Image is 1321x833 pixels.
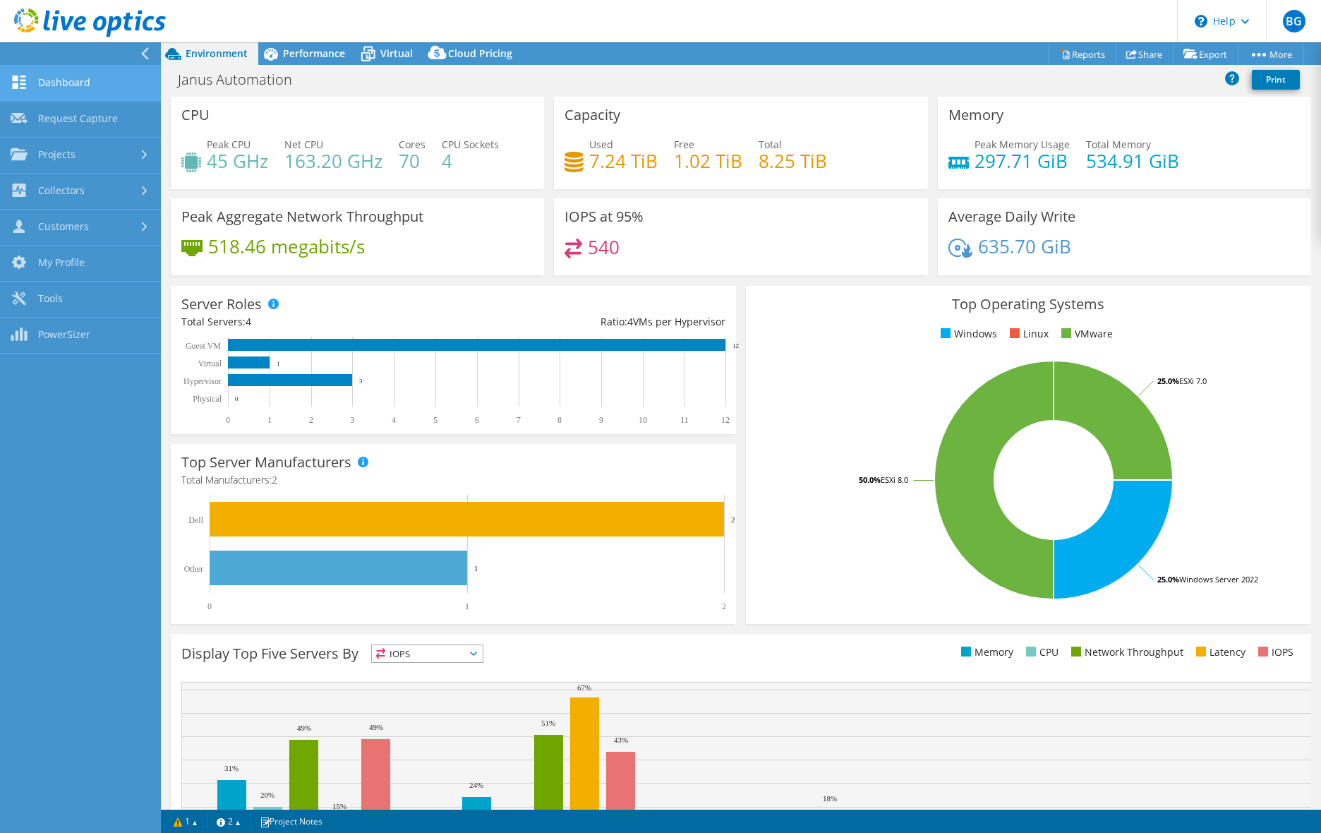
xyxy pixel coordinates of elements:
[380,47,413,60] span: Virtual
[1179,376,1207,386] tspan: ESXi 7.0
[589,153,658,169] h4: 7.24 TiB
[181,314,453,330] div: Total Servers:
[284,153,382,169] h4: 163.20 GHz
[399,138,426,151] span: Cores
[369,723,383,731] text: 49%
[722,601,726,611] text: 2
[937,326,997,342] li: Windows
[732,342,739,349] text: 12
[188,515,203,525] text: Dell
[627,315,633,328] span: 4
[1116,43,1174,65] a: Share
[557,415,562,425] text: 8
[978,239,1071,254] h4: 635.70 GiB
[469,781,483,789] text: 24%
[1252,70,1300,90] a: Print
[250,813,332,830] a: Project Notes
[680,415,689,425] text: 11
[260,791,275,799] text: 20%
[475,415,479,425] text: 6
[1023,645,1058,660] li: CPU
[1086,138,1151,151] span: Total Memory
[614,736,628,744] text: 43%
[759,153,827,169] h4: 8.25 TiB
[958,645,1013,660] li: Memory
[639,415,647,425] text: 10
[599,415,603,425] text: 9
[181,472,725,488] h4: Total Manufacturers:
[1238,43,1303,65] a: More
[1058,326,1113,342] li: VMware
[235,395,239,402] text: 0
[721,415,730,425] text: 12
[1006,326,1049,342] li: Linux
[759,138,782,151] span: Total
[207,601,212,611] text: 0
[208,239,365,254] h4: 518.46 megabits/s
[207,138,251,151] span: Peak CPU
[589,138,613,151] span: Used
[1179,574,1258,585] tspan: Windows Server 2022
[474,564,478,573] text: 1
[565,209,644,224] h3: IOPS at 95%
[1157,574,1179,585] tspan: 25.0%
[272,473,277,486] span: 2
[948,209,1075,224] h3: Average Daily Write
[184,564,203,574] text: Other
[881,474,908,485] tspan: ESXi 8.0
[1049,43,1116,65] a: Reports
[186,341,221,351] text: Guest VM
[756,296,1301,312] h3: Top Operating Systems
[186,47,248,60] span: Environment
[674,138,694,151] span: Free
[332,802,346,810] text: 15%
[359,378,363,385] text: 3
[1157,376,1179,386] tspan: 25.0%
[453,314,725,330] div: Ratio: VMs per Hypervisor
[226,415,230,425] text: 0
[674,153,742,169] h4: 1.02 TiB
[448,47,512,60] span: Cloud Pricing
[975,153,1070,169] h4: 297.71 GiB
[207,813,251,830] a: 2
[284,138,323,151] span: Net CPU
[181,209,423,224] h3: Peak Aggregate Network Throughput
[859,474,881,485] tspan: 50.0%
[1173,43,1238,65] a: Export
[283,47,345,60] span: Performance
[277,360,280,367] text: 1
[1068,645,1183,660] li: Network Throughput
[565,107,620,123] h3: Capacity
[1283,10,1305,32] span: BG
[442,138,499,151] span: CPU Sockets
[224,764,239,772] text: 31%
[181,455,351,470] h3: Top Server Manufacturers
[207,153,268,169] h4: 45 GHz
[309,415,313,425] text: 2
[541,719,555,727] text: 51%
[392,415,396,425] text: 4
[164,813,207,830] a: 1
[465,601,469,611] text: 1
[198,359,222,368] text: Virtual
[442,153,499,169] h4: 4
[181,107,210,123] h3: CPU
[823,794,837,803] text: 18%
[183,376,222,386] text: Hypervisor
[517,415,521,425] text: 7
[171,72,314,88] h1: Janus Automation
[1086,153,1179,169] h4: 534.91 GiB
[399,153,426,169] h4: 70
[246,315,251,328] span: 4
[193,394,222,404] text: Physical
[731,515,735,524] text: 2
[1193,645,1245,660] li: Latency
[433,415,438,425] text: 5
[975,138,1070,151] span: Peak Memory Usage
[297,724,311,732] text: 49%
[267,415,272,425] text: 1
[1255,645,1293,660] li: IOPS
[588,239,620,255] h4: 540
[372,645,483,662] span: IOPS
[577,683,591,692] text: 67%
